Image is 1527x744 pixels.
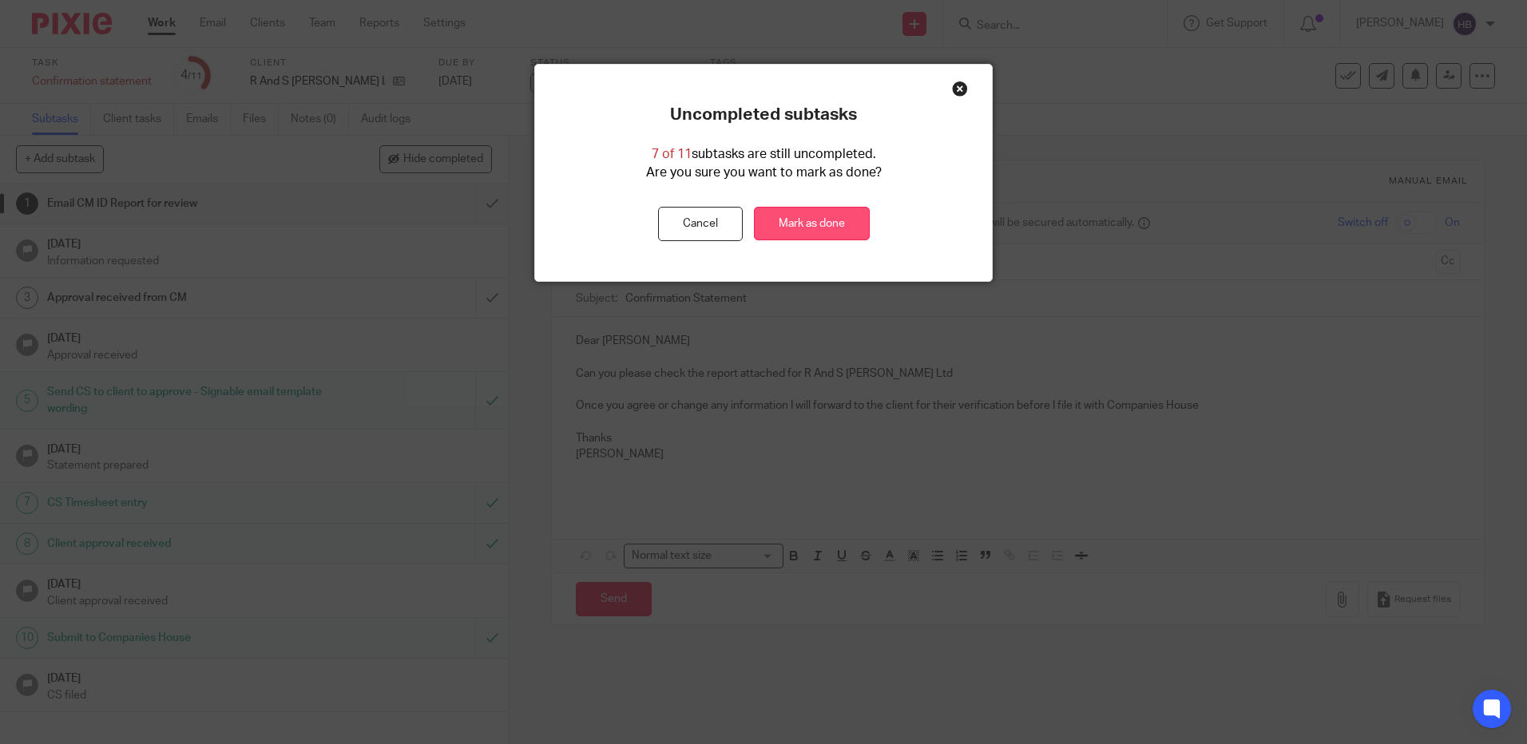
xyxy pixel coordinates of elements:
span: 7 of 11 [652,148,692,160]
p: subtasks are still uncompleted. [652,145,876,164]
button: Cancel [658,207,743,241]
p: Are you sure you want to mark as done? [646,164,882,182]
a: Mark as done [754,207,870,241]
p: Uncompleted subtasks [670,105,857,125]
div: Close this dialog window [952,81,968,97]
